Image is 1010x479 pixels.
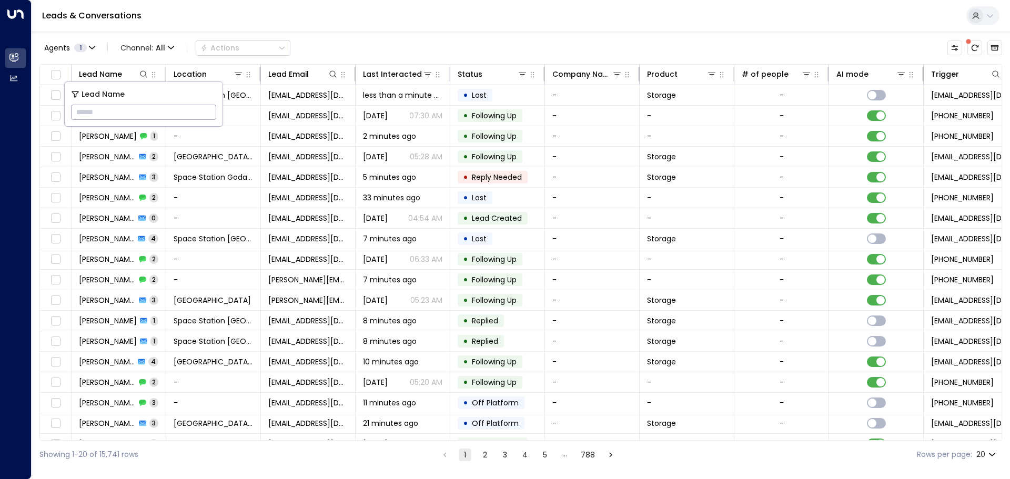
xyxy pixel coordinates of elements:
div: - [780,213,784,223]
div: - [780,233,784,244]
button: Customize [947,40,962,55]
p: 05:28 AM [410,151,442,162]
span: Sai Govindaraju [79,254,136,264]
div: AI mode [836,68,868,80]
span: scpeach24@icloud.com [268,398,348,408]
span: 2 [149,193,158,202]
td: - [545,147,640,167]
span: Oct 11, 2025 [363,377,388,388]
button: Actions [196,40,290,56]
div: Lead Name [79,68,122,80]
span: Toggle select row [49,191,62,205]
span: joe@desouza.co.uk [268,295,348,305]
div: - [780,439,784,449]
span: Following Up [472,151,517,162]
div: # of people [742,68,789,80]
div: Status [458,68,482,80]
span: Fiona Murray [79,356,135,367]
div: • [463,353,468,371]
div: Company Name [552,68,612,80]
span: janecw1@yahoo.co.uk [268,213,348,223]
span: Margaret Lewis [79,315,137,326]
span: sai4ever99@gmail.com [268,233,348,244]
div: • [463,435,468,453]
span: Following Up [472,356,517,367]
span: +447780575767 [931,131,994,141]
span: J Carroll [79,213,135,223]
td: - [545,208,640,228]
span: scpeach24@icloud.com [268,439,348,449]
span: janecw1@yahoo.co.uk [268,172,348,182]
div: Last Interacted [363,68,422,80]
span: mflewis56@gmail.com [268,315,348,326]
span: Space Station Isleworth [174,295,251,305]
div: Trigger [931,68,959,80]
td: - [545,126,640,146]
span: Lost [472,233,487,244]
p: 05:20 AM [410,377,442,388]
div: Showing 1-20 of 15,741 rows [39,449,138,460]
span: Toggle select row [49,273,62,287]
div: - [780,151,784,162]
span: sai4ever99@gmail.com [268,254,348,264]
span: Agents [44,44,70,52]
span: +447810501051 [931,110,994,121]
td: - [166,393,261,413]
span: Following Up [472,131,517,141]
span: fionaemurray33@gmail.com [268,377,348,388]
div: - [780,90,784,100]
span: +447581092083 [931,377,994,388]
button: Go to page 5 [539,449,551,461]
span: 5 minutes ago [363,172,416,182]
span: Oct 12, 2025 [363,295,388,305]
p: 06:33 AM [410,254,442,264]
span: Storage [647,151,676,162]
td: - [545,331,640,351]
span: Toggle select row [49,417,62,430]
span: Space Station Uxbridge [174,151,253,162]
span: iancasewell@me.com [268,90,348,100]
p: 05:23 AM [410,295,442,305]
span: 3 [149,295,158,304]
td: - [640,208,734,228]
td: - [166,434,261,454]
span: 1 [150,316,158,325]
span: Storage [647,315,676,326]
span: 3 [149,419,158,427]
span: less than a minute ago [363,90,442,100]
div: - [780,418,784,429]
div: Company Name [552,68,622,80]
span: 1 [150,131,158,140]
span: Toggle select row [49,294,62,307]
span: Oct 07, 2025 [363,439,388,449]
span: Toggle select row [49,253,62,266]
span: 21 minutes ago [363,418,418,429]
span: Toggle select row [49,171,62,184]
div: Lead Email [268,68,338,80]
span: J Carroll [79,172,136,182]
div: • [463,332,468,350]
td: - [545,85,640,105]
p: 07:30 AM [409,110,442,121]
span: 0 [149,439,158,448]
div: Product [647,68,717,80]
a: Leads & Conversations [42,9,142,22]
span: Off Platform [472,398,519,408]
span: janecw1@yahoo.co.uk [268,192,348,203]
span: 10 minutes ago [363,356,419,367]
span: +447539005585 [931,254,994,264]
span: There are new threads available. Refresh the grid to view the latest updates. [967,40,982,55]
div: AI mode [836,68,906,80]
button: page 1 [459,449,471,461]
div: - [780,131,784,141]
span: 1 [74,44,87,52]
span: Joe Desouza [79,295,136,305]
div: Location [174,68,244,80]
span: Toggle select all [49,68,62,81]
td: - [640,188,734,208]
span: Toggle select row [49,109,62,123]
td: - [640,270,734,290]
span: Off Platform [472,418,519,429]
td: - [545,290,640,310]
div: - [780,192,784,203]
